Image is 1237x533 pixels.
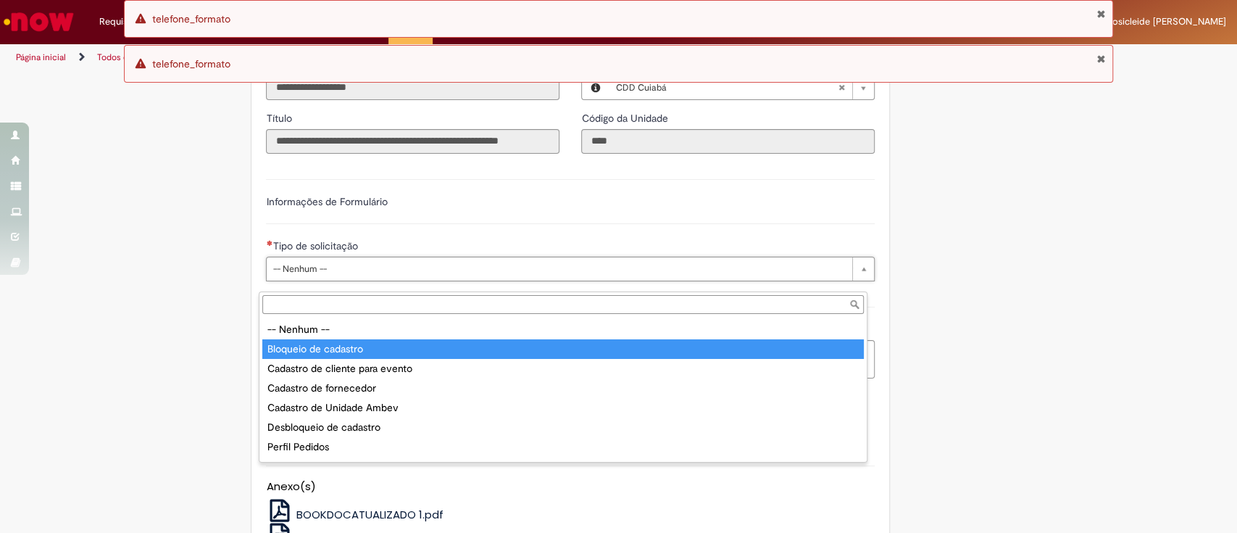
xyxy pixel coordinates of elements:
[262,418,864,437] div: Desbloqueio de cadastro
[262,457,864,476] div: Reativação de Cadastro de Clientes Promax
[262,320,864,339] div: -- Nenhum --
[262,398,864,418] div: Cadastro de Unidade Ambev
[262,437,864,457] div: Perfil Pedidos
[262,379,864,398] div: Cadastro de fornecedor
[262,339,864,359] div: Bloqueio de cadastro
[259,317,867,462] ul: Tipo de solicitação
[262,359,864,379] div: Cadastro de cliente para evento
